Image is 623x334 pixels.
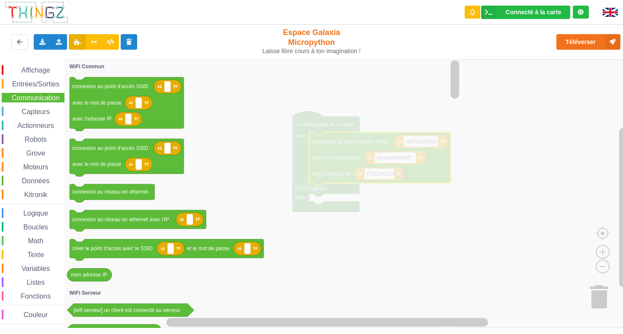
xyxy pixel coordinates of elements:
[72,216,169,223] text: connexion au réseau en ethernet avec l'IP
[573,6,589,19] div: Tu es connecté au serveur de création de Thingz
[16,122,55,129] span: Actionneurs
[21,177,51,184] span: Données
[72,84,148,90] text: connexion au point d'accès SSID
[27,237,45,245] span: Math
[74,307,180,313] text: [wifi serveur] un client est connecté au serveur
[26,279,46,286] span: Listes
[70,64,105,70] text: WiFi Commun
[22,163,50,171] span: Moteurs
[69,290,101,296] text: WiFi Serveur
[481,6,570,19] div: Ta base fonctionne bien !
[72,162,122,168] text: avec le mot de passe
[26,251,45,258] span: Texte
[22,311,49,318] span: Couleur
[506,9,561,15] div: Connecté à la carte
[72,116,112,122] text: avec l'adresse IP
[20,67,51,74] span: Affichage
[22,210,49,217] span: Logique
[20,265,51,272] span: Variables
[187,246,229,252] text: et le mot de passe
[72,189,148,195] text: connexion au réseau en ethernet
[10,94,61,102] span: Communication
[71,272,107,278] text: mon adresse IP
[20,108,51,115] span: Capteurs
[259,48,365,55] div: Laisse libre cours à ton imagination !
[23,136,48,143] span: Robots
[72,145,148,151] text: connexion au point d'accès SSID
[259,28,365,55] div: Espace Galaxia Micropython
[4,1,69,24] img: thingz_logo.png
[603,8,618,17] img: gb.png
[72,100,122,106] text: avec le mot de passe
[19,293,52,300] span: Fonctions
[72,246,153,252] text: créer le point d'accès avec le SSID
[556,34,620,50] button: Téléverser
[11,80,61,88] span: Entrées/Sorties
[22,223,49,231] span: Boucles
[23,191,48,198] span: Kitronik
[25,150,47,157] span: Grove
